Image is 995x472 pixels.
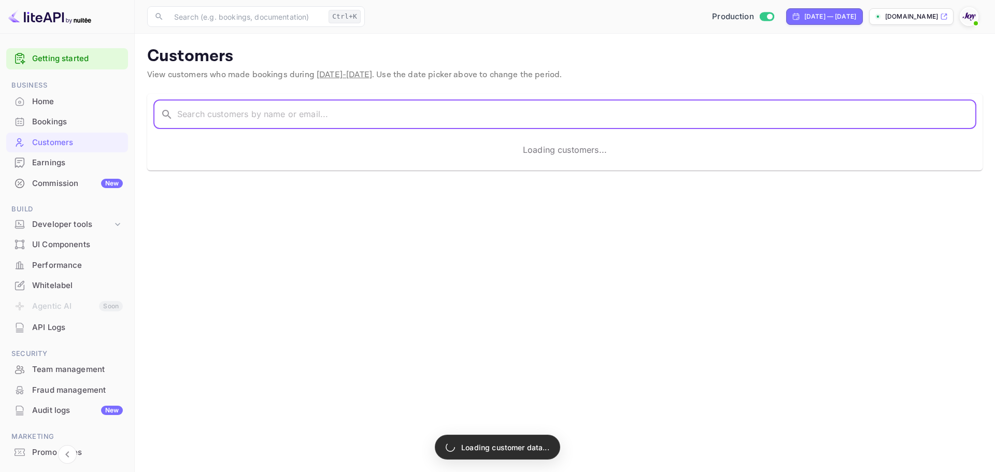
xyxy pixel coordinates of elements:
[6,255,128,276] div: Performance
[32,219,112,231] div: Developer tools
[32,405,123,417] div: Audit logs
[6,92,128,112] div: Home
[6,48,128,69] div: Getting started
[6,112,128,132] div: Bookings
[32,178,123,190] div: Commission
[32,280,123,292] div: Whitelabel
[6,401,128,420] a: Audit logsNew
[461,442,549,453] p: Loading customer data...
[32,364,123,376] div: Team management
[6,431,128,442] span: Marketing
[58,445,77,464] button: Collapse navigation
[147,69,562,80] span: View customers who made bookings during . Use the date picker above to change the period.
[32,96,123,108] div: Home
[6,92,128,111] a: Home
[317,69,372,80] span: [DATE] - [DATE]
[708,11,778,23] div: Switch to Sandbox mode
[32,447,123,459] div: Promo codes
[6,401,128,421] div: Audit logsNew
[712,11,754,23] span: Production
[6,348,128,360] span: Security
[6,133,128,153] div: Customers
[32,239,123,251] div: UI Components
[6,153,128,172] a: Earnings
[329,10,361,23] div: Ctrl+K
[6,235,128,254] a: UI Components
[6,442,128,463] div: Promo codes
[32,137,123,149] div: Customers
[6,360,128,380] div: Team management
[6,442,128,462] a: Promo codes
[6,216,128,234] div: Developer tools
[101,179,123,188] div: New
[6,204,128,215] span: Build
[6,380,128,401] div: Fraud management
[32,322,123,334] div: API Logs
[6,153,128,173] div: Earnings
[32,53,123,65] a: Getting started
[6,174,128,194] div: CommissionNew
[6,80,128,91] span: Business
[6,318,128,337] a: API Logs
[8,8,91,25] img: LiteAPI logo
[32,384,123,396] div: Fraud management
[101,406,123,415] div: New
[32,260,123,271] div: Performance
[961,8,977,25] img: With Joy
[804,12,856,21] div: [DATE] — [DATE]
[6,276,128,295] a: Whitelabel
[6,255,128,275] a: Performance
[177,100,976,129] input: Search customers by name or email...
[6,360,128,379] a: Team management
[885,12,938,21] p: [DOMAIN_NAME]
[147,46,983,67] p: Customers
[523,144,607,156] p: Loading customers...
[32,157,123,169] div: Earnings
[6,133,128,152] a: Customers
[6,276,128,296] div: Whitelabel
[6,235,128,255] div: UI Components
[6,174,128,193] a: CommissionNew
[32,116,123,128] div: Bookings
[6,318,128,338] div: API Logs
[6,380,128,399] a: Fraud management
[168,6,324,27] input: Search (e.g. bookings, documentation)
[6,112,128,131] a: Bookings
